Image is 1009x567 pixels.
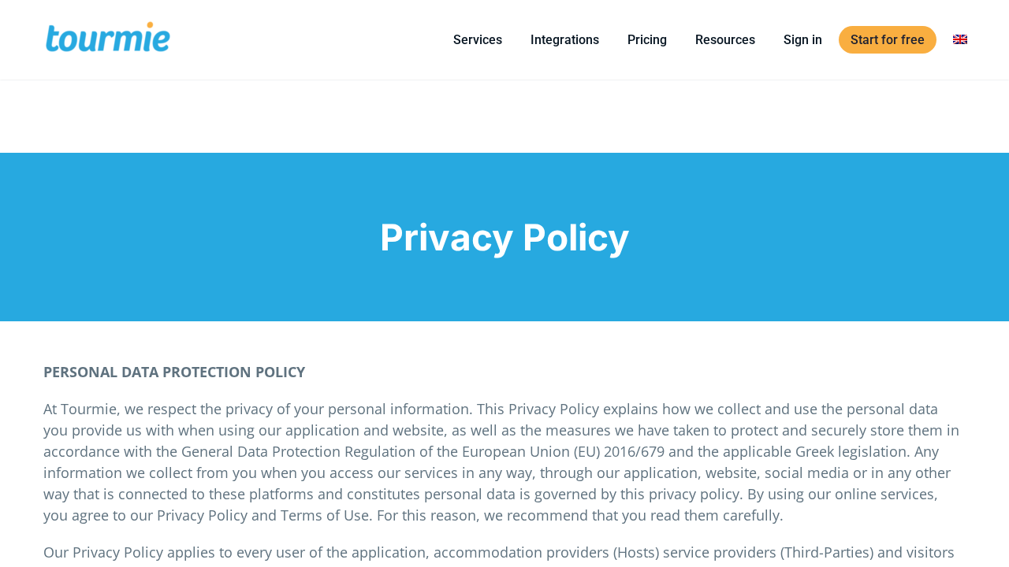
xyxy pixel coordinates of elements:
a: Resources [683,30,767,50]
a: Sign in [772,30,834,50]
a: Pricing [616,30,679,50]
p: At Tourmie, we respect the privacy of your personal information. This Privacy Policy explains how... [43,398,966,526]
a: Services [441,30,514,50]
h1: Privacy Policy [43,216,966,258]
a: Integrations [519,30,611,50]
strong: PERSONAL DATA PROTECTION POLICY [43,362,305,381]
a: Start for free [839,26,936,54]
